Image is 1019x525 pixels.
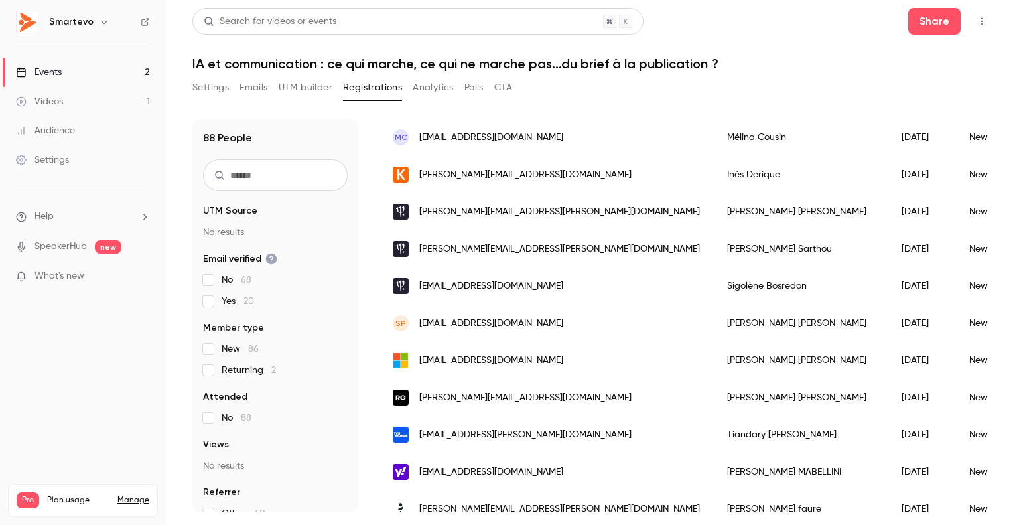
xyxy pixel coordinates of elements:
[888,156,956,193] div: [DATE]
[714,416,888,453] div: Tiandary [PERSON_NAME]
[203,226,348,239] p: No results
[419,205,700,219] span: [PERSON_NAME][EMAIL_ADDRESS][PERSON_NAME][DOMAIN_NAME]
[393,278,409,294] img: clubmed.com
[419,279,563,293] span: [EMAIL_ADDRESS][DOMAIN_NAME]
[222,295,254,308] span: Yes
[714,230,888,267] div: [PERSON_NAME] Sarthou
[17,492,39,508] span: Pro
[16,95,63,108] div: Videos
[248,344,259,354] span: 86
[34,210,54,224] span: Help
[203,438,229,451] span: Views
[888,230,956,267] div: [DATE]
[271,366,276,375] span: 2
[419,354,563,368] span: [EMAIL_ADDRESS][DOMAIN_NAME]
[714,156,888,193] div: Inès Derique
[395,317,406,329] span: SP
[192,56,992,72] h1: IA et communication : ce qui marche, ce qui ne marche pas...du brief à la publication ?
[222,364,276,377] span: Returning
[393,241,409,257] img: clubmed.com
[393,204,409,220] img: clubmed.com
[714,342,888,379] div: [PERSON_NAME] [PERSON_NAME]
[888,342,956,379] div: [DATE]
[241,275,251,285] span: 68
[393,352,409,368] img: outlook.fr
[413,77,454,98] button: Analytics
[279,77,332,98] button: UTM builder
[714,267,888,305] div: Sigolène Bosredon
[393,390,409,406] img: renault.com
[393,464,409,480] img: yahoo.fr
[714,379,888,416] div: [PERSON_NAME] [PERSON_NAME]
[222,412,251,425] span: No
[419,317,563,331] span: [EMAIL_ADDRESS][DOMAIN_NAME]
[243,297,254,306] span: 20
[222,342,259,356] span: New
[494,77,512,98] button: CTA
[343,77,402,98] button: Registrations
[888,453,956,490] div: [DATE]
[34,240,87,254] a: SpeakerHub
[393,167,409,183] img: kostango.com
[888,305,956,342] div: [DATE]
[222,507,265,520] span: Other
[464,77,484,98] button: Polls
[419,242,700,256] span: [PERSON_NAME][EMAIL_ADDRESS][PERSON_NAME][DOMAIN_NAME]
[203,390,247,404] span: Attended
[203,486,240,499] span: Referrer
[203,204,257,218] span: UTM Source
[241,413,251,423] span: 88
[203,459,348,473] p: No results
[888,416,956,453] div: [DATE]
[49,15,94,29] h6: Smartevo
[888,193,956,230] div: [DATE]
[419,391,632,405] span: [PERSON_NAME][EMAIL_ADDRESS][DOMAIN_NAME]
[192,77,229,98] button: Settings
[34,269,84,283] span: What's new
[17,11,38,33] img: Smartevo
[419,168,632,182] span: [PERSON_NAME][EMAIL_ADDRESS][DOMAIN_NAME]
[203,130,252,146] h1: 88 People
[419,131,563,145] span: [EMAIL_ADDRESS][DOMAIN_NAME]
[203,204,348,520] section: facet-groups
[393,427,409,443] img: tv5monde.org
[714,193,888,230] div: [PERSON_NAME] [PERSON_NAME]
[888,119,956,156] div: [DATE]
[204,15,336,29] div: Search for videos or events
[203,321,264,335] span: Member type
[714,453,888,490] div: [PERSON_NAME] MABELLINI
[16,124,75,137] div: Audience
[393,501,409,517] img: emineo-education.fr
[239,77,267,98] button: Emails
[16,210,150,224] li: help-dropdown-opener
[16,153,69,167] div: Settings
[203,252,277,265] span: Email verified
[254,509,265,518] span: 60
[419,465,563,479] span: [EMAIL_ADDRESS][DOMAIN_NAME]
[16,66,62,79] div: Events
[117,495,149,506] a: Manage
[888,379,956,416] div: [DATE]
[419,502,700,516] span: [PERSON_NAME][EMAIL_ADDRESS][PERSON_NAME][DOMAIN_NAME]
[908,8,961,35] button: Share
[134,271,150,283] iframe: Noticeable Trigger
[714,119,888,156] div: Mélina Cousin
[714,305,888,342] div: [PERSON_NAME] [PERSON_NAME]
[47,495,109,506] span: Plan usage
[222,273,251,287] span: No
[888,267,956,305] div: [DATE]
[419,428,632,442] span: [EMAIL_ADDRESS][PERSON_NAME][DOMAIN_NAME]
[395,131,407,143] span: MC
[95,240,121,254] span: new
